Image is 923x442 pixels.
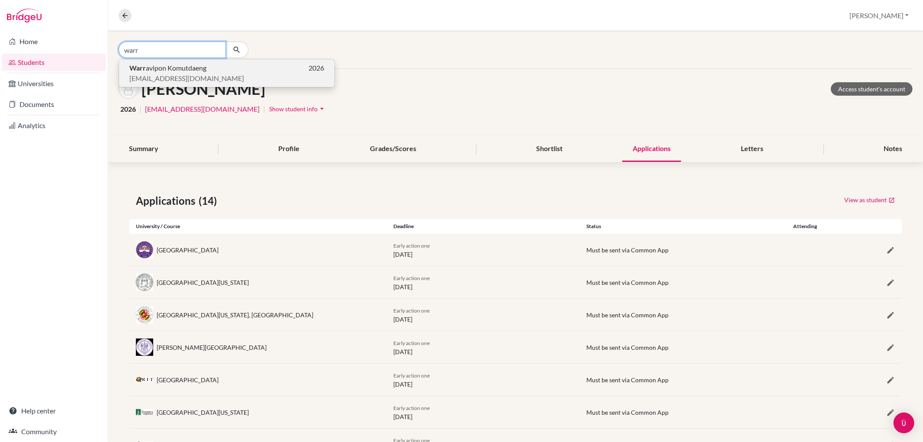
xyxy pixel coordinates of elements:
img: us_cle_p_q3rbm4.jpeg [136,241,153,258]
span: avipon Komutdaeng [129,63,206,73]
a: View as student [844,193,895,206]
a: Documents [2,96,106,113]
div: Letters [731,136,774,162]
a: Analytics [2,117,106,134]
input: Find student by name... [119,42,226,58]
div: [GEOGRAPHIC_DATA][US_STATE] [157,408,249,417]
span: Must be sent via Common App [586,246,669,254]
span: | [139,104,142,114]
span: Must be sent via Common App [586,409,669,416]
span: Must be sent via Common App [586,279,669,286]
div: [DATE] [387,338,580,356]
span: Early action one [393,405,430,411]
a: [EMAIL_ADDRESS][DOMAIN_NAME] [145,104,260,114]
a: Help center [2,402,106,419]
span: Early action one [393,340,430,346]
span: | [263,104,265,114]
span: Early action one [393,307,430,314]
div: Open Intercom Messenger [894,413,914,433]
div: [GEOGRAPHIC_DATA] [157,245,219,255]
img: Bridge-U [7,9,42,23]
div: Shortlist [526,136,573,162]
div: [DATE] [387,306,580,324]
button: [PERSON_NAME] [846,7,913,24]
div: [DATE] [387,371,580,389]
i: arrow_drop_down [318,104,326,113]
span: 2026 [120,104,136,114]
span: (14) [199,193,220,209]
div: [PERSON_NAME][GEOGRAPHIC_DATA] [157,343,267,352]
div: Profile [268,136,310,162]
button: Warravipon Komutdaeng2026[EMAIL_ADDRESS][DOMAIN_NAME] [119,59,334,87]
div: University / Course [129,223,387,230]
img: us_rit_db4dqp4x.jpeg [136,377,153,383]
img: us_uga__0ka2085.jpeg [136,274,153,291]
div: [GEOGRAPHIC_DATA][US_STATE], [GEOGRAPHIC_DATA] [157,310,313,319]
span: Show student info [269,105,318,113]
div: Grades/Scores [360,136,427,162]
div: Attending [773,223,837,230]
div: [GEOGRAPHIC_DATA] [157,375,219,384]
a: Universities [2,75,106,92]
span: Must be sent via Common App [586,376,669,384]
div: [DATE] [387,241,580,259]
a: Home [2,33,106,50]
div: Summary [119,136,169,162]
div: Status [580,223,773,230]
span: Early action one [393,372,430,379]
a: Students [2,54,106,71]
a: Access student's account [831,82,913,96]
span: Must be sent via Common App [586,344,669,351]
span: Early action one [393,275,430,281]
span: [EMAIL_ADDRESS][DOMAIN_NAME] [129,73,244,84]
div: Deadline [387,223,580,230]
div: [DATE] [387,403,580,421]
img: us_umd_61blo108.jpeg [136,306,153,323]
h1: [PERSON_NAME] [142,80,265,98]
span: 2026 [309,63,324,73]
img: us_uvm_hbbv2_15.jpeg [136,409,153,416]
span: Must be sent via Common App [586,311,669,319]
div: [GEOGRAPHIC_DATA][US_STATE] [157,278,249,287]
div: [DATE] [387,273,580,291]
button: Show student infoarrow_drop_down [269,102,327,116]
span: Applications [136,193,199,209]
b: Warr [129,64,146,72]
img: us_jmu_ehjp9ckj.jpeg [136,339,153,356]
img: Ben Fregeau's avatar [119,79,138,99]
span: Early action one [393,242,430,249]
a: Community [2,423,106,440]
div: Applications [622,136,681,162]
div: Notes [873,136,913,162]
